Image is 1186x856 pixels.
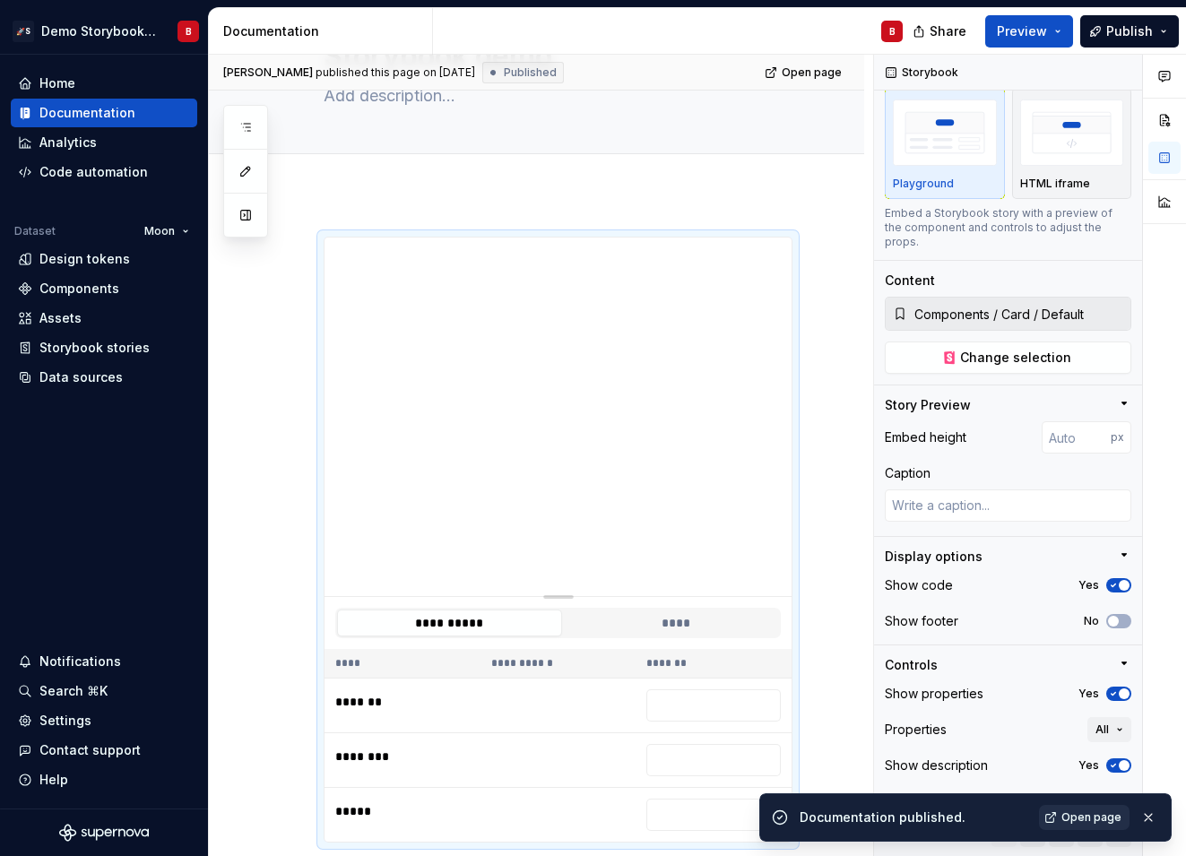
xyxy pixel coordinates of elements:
a: Open page [759,60,850,85]
p: Playground [893,177,954,191]
div: Components [39,280,119,298]
span: Published [504,65,557,80]
a: Documentation [11,99,197,127]
input: Auto [1042,421,1111,454]
div: Documentation [223,22,425,40]
div: Dataset [14,224,56,238]
div: Show footer [885,612,958,630]
div: Storybook stories [39,339,150,357]
div: 🚀S [13,21,34,42]
span: Share [930,22,966,40]
button: placeholderHTML iframe [1012,88,1132,199]
div: Story Preview [885,396,971,414]
button: Help [11,765,197,794]
a: Code automation [11,158,197,186]
span: All [1095,722,1109,737]
label: No [1084,614,1099,628]
a: Assets [11,304,197,333]
div: Show code [885,576,953,594]
a: Settings [11,706,197,735]
span: Moon [144,224,175,238]
div: Help [39,771,68,789]
a: Storybook stories [11,333,197,362]
div: Caption [885,464,931,482]
div: Embed a Storybook story with a preview of the component and controls to adjust the props. [885,206,1131,249]
a: Data sources [11,363,197,392]
svg: Supernova Logo [59,824,149,842]
button: Share [904,15,978,48]
div: Documentation published. [800,808,1028,826]
div: Design tokens [39,250,130,268]
label: Yes [1078,687,1099,701]
button: Change selection [885,342,1131,374]
div: Content [885,272,935,290]
a: Components [11,274,197,303]
div: B [889,24,896,39]
button: Notifications [11,647,197,676]
a: Home [11,69,197,98]
div: Show description [885,757,988,774]
img: placeholder [893,99,997,165]
div: Show properties [885,685,983,703]
div: Code automation [39,163,148,181]
div: published this page on [DATE] [316,65,475,80]
div: Analytics [39,134,97,151]
div: Search ⌘K [39,682,108,700]
div: Notifications [39,653,121,670]
button: Contact support [11,736,197,765]
img: placeholder [1020,99,1124,165]
label: Yes [1078,578,1099,592]
span: Preview [997,22,1047,40]
div: Data sources [39,368,123,386]
a: Analytics [11,128,197,157]
span: Publish [1106,22,1153,40]
div: Settings [39,712,91,730]
div: Demo Storybook CLI [41,22,156,40]
button: Display options [885,548,1131,566]
p: px [1111,430,1124,445]
div: Documentation [39,104,135,122]
div: Contact support [39,741,141,759]
button: Story Preview [885,396,1131,414]
div: Embed height [885,428,966,446]
div: Display options [885,548,983,566]
span: Open page [1061,810,1121,825]
button: Preview [985,15,1073,48]
button: All [1087,717,1131,742]
div: Controls [885,656,938,674]
span: Open page [782,65,842,80]
span: Change selection [960,349,1071,367]
label: Yes [1078,758,1099,773]
p: HTML iframe [1020,177,1090,191]
div: Properties [885,721,947,739]
a: Open page [1039,805,1130,830]
div: Assets [39,309,82,327]
button: placeholderPlayground [885,88,1005,199]
button: 🚀SDemo Storybook CLIB [4,12,204,50]
button: Search ⌘K [11,677,197,705]
div: Home [39,74,75,92]
div: B [186,24,192,39]
button: Controls [885,656,1131,674]
a: Design tokens [11,245,197,273]
button: Publish [1080,15,1179,48]
span: [PERSON_NAME] [223,65,313,80]
button: Moon [136,219,197,244]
